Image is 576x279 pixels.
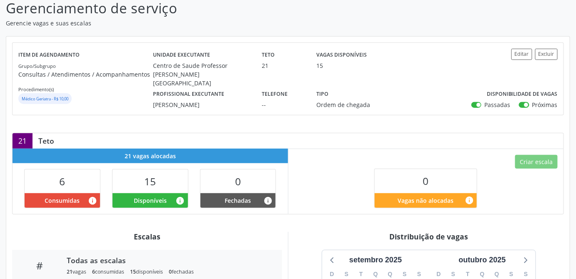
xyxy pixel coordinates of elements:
div: 21 [262,61,304,70]
small: Procedimento(s) [18,86,54,92]
span: 6 [92,268,95,275]
label: Item de agendamento [18,49,80,62]
label: Teto [262,49,275,62]
span: 15 [130,268,136,275]
div: fechadas [169,268,194,275]
label: Telefone [262,87,288,100]
div: Teto [33,136,60,145]
div: Todas as escalas [67,256,270,265]
label: Vagas disponíveis [316,49,367,62]
div: Escalas [12,232,282,241]
span: Disponíveis [134,196,167,205]
i: Vagas alocadas e sem marcações associadas [176,196,185,205]
div: 21 vagas alocadas [13,149,288,163]
label: Próximas [532,100,558,109]
div: outubro 2025 [456,254,509,266]
div: Ordem de chegada [316,100,386,109]
div: Distribuição de vagas [294,232,564,241]
div: vagas [67,268,86,275]
div: [PERSON_NAME] [153,100,250,109]
span: Vagas não alocadas [398,196,454,205]
span: 0 [169,268,172,275]
button: Excluir [535,49,558,60]
button: Criar escala [515,155,558,169]
span: 6 [59,174,65,188]
div: -- [262,100,304,109]
span: Fechadas [225,196,251,205]
div: setembro 2025 [346,254,405,266]
span: Consumidas [45,196,80,205]
button: Editar [511,49,532,60]
p: Consultas / Atendimentos / Acompanhamentos [18,70,153,79]
label: Passadas [484,100,510,109]
small: Médico Geriatra - R$ 10,00 [22,96,68,102]
label: Profissional executante [153,87,225,100]
div: 15 [316,61,323,70]
div: Centro de Saude Professor [PERSON_NAME][GEOGRAPHIC_DATA] [153,61,250,87]
div: 21 [13,133,33,148]
span: 21 [67,268,73,275]
small: Grupo/Subgrupo [18,63,56,69]
i: Quantidade de vagas restantes do teto de vagas [465,196,474,205]
i: Vagas alocadas que possuem marcações associadas [88,196,97,205]
span: 15 [144,174,156,188]
div: disponíveis [130,268,163,275]
span: 0 [423,174,429,188]
div: consumidas [92,268,124,275]
p: Gerencie vagas e suas escalas [6,19,401,27]
label: Unidade executante [153,49,210,62]
div: # [18,259,61,272]
label: Disponibilidade de vagas [487,87,558,100]
i: Vagas alocadas e sem marcações associadas que tiveram sua disponibilidade fechada [263,196,273,205]
label: Tipo [316,87,328,100]
span: 0 [235,174,241,188]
